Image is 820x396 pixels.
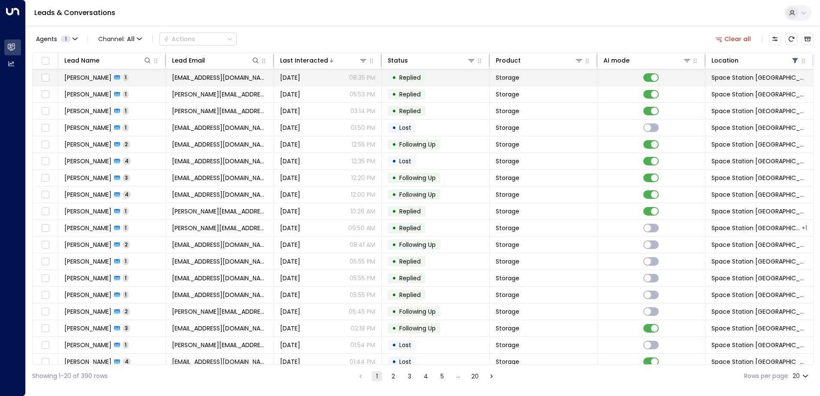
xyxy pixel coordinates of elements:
span: flynn.andrew@sky.com [172,90,267,99]
span: Storage [496,207,519,216]
span: Yesterday [280,73,300,82]
div: Product [496,55,583,66]
span: 1 [60,36,71,42]
span: Replied [399,257,421,266]
span: Space Station Doncaster [711,240,807,249]
span: Yesterday [280,123,300,132]
span: Sep 18, 2025 [280,324,300,333]
p: 12:55 PM [352,140,375,149]
span: Toggle select row [40,123,51,133]
span: gemma_cropley@hotmail.com [172,291,267,299]
span: Toggle select row [40,306,51,317]
div: Lead Email [172,55,259,66]
span: Space Station Doncaster [711,307,807,316]
span: Yesterday [280,174,300,182]
span: Toggle select row [40,89,51,100]
span: 1 [123,258,129,265]
p: 08:41 AM [350,240,375,249]
p: 12:00 PM [351,190,375,199]
span: Gemma Stevenson [64,240,112,249]
div: • [392,338,396,352]
span: Yesterday [280,240,300,249]
span: 4 [123,191,131,198]
span: Sep 18, 2025 [280,291,300,299]
button: Customize [769,33,781,45]
span: Replied [399,274,421,282]
span: Space Station Wakefield [711,224,801,232]
span: Storage [496,274,519,282]
div: • [392,254,396,269]
span: Sep 18, 2025 [280,307,300,316]
span: Derek Foulds [64,157,112,165]
div: • [392,271,396,285]
span: Toggle select row [40,290,51,300]
div: Lead Email [172,55,205,66]
div: Lead Name [64,55,152,66]
span: tashamyrie10@gmail.com [172,140,267,149]
span: Jade Irwin [64,257,112,266]
span: Space Station Doncaster [711,291,807,299]
span: 1 [123,74,129,81]
button: Go to next page [486,371,497,381]
p: 05:55 PM [350,257,375,266]
span: Toggle select row [40,173,51,183]
span: Storage [496,157,519,165]
div: • [392,354,396,369]
span: Following Up [399,174,436,182]
button: page 1 [372,371,382,381]
div: Lead Name [64,55,99,66]
span: Following Up [399,240,436,249]
span: Sep 18, 2025 [280,257,300,266]
div: … [453,371,464,381]
span: Refresh [785,33,797,45]
span: Gemma Cropley [64,291,112,299]
nav: pagination navigation [355,371,497,381]
span: neilmidd84@gmail.com [172,357,267,366]
span: Toggle select row [40,256,51,267]
div: Location [711,55,799,66]
button: Go to page 4 [421,371,431,381]
p: 12:20 PM [351,174,375,182]
p: 02:18 PM [351,324,375,333]
button: Channel:All [95,33,145,45]
span: Replied [399,107,421,115]
div: • [392,171,396,185]
span: Space Station Doncaster [711,357,807,366]
p: 09:50 AM [348,224,375,232]
span: caroline_tetley@hotmail.com [172,207,267,216]
span: Sep 18, 2025 [280,274,300,282]
div: • [392,137,396,152]
span: Storage [496,140,519,149]
div: • [392,120,396,135]
div: Actions [163,35,195,43]
span: Storage [496,324,519,333]
span: 2 [123,241,130,248]
span: Following Up [399,190,436,199]
span: 1 [123,341,129,348]
div: • [392,154,396,168]
span: Space Station Doncaster [711,207,807,216]
p: 08:35 PM [349,73,375,82]
p: 01:54 PM [350,341,375,349]
p: 10:26 AM [350,207,375,216]
button: Go to page 20 [470,371,480,381]
span: Toggle select all [40,56,51,66]
span: Toggle select row [40,106,51,117]
div: Location [711,55,739,66]
span: Space Station Doncaster [711,341,807,349]
span: Channel: [95,33,145,45]
span: Space Station Doncaster [711,190,807,199]
span: Lost [399,157,411,165]
button: Go to page 3 [404,371,415,381]
div: • [392,304,396,319]
span: Sep 18, 2025 [280,357,300,366]
span: Gembostevo77@gmail.com [172,240,267,249]
span: Replied [399,90,421,99]
span: Storage [496,341,519,349]
span: Toggle select row [40,357,51,367]
div: Status [388,55,475,66]
span: varuni.w86@gmail.com [172,307,267,316]
div: Product [496,55,521,66]
div: Space Station Doncaster [802,224,807,232]
span: Toggle select row [40,223,51,234]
